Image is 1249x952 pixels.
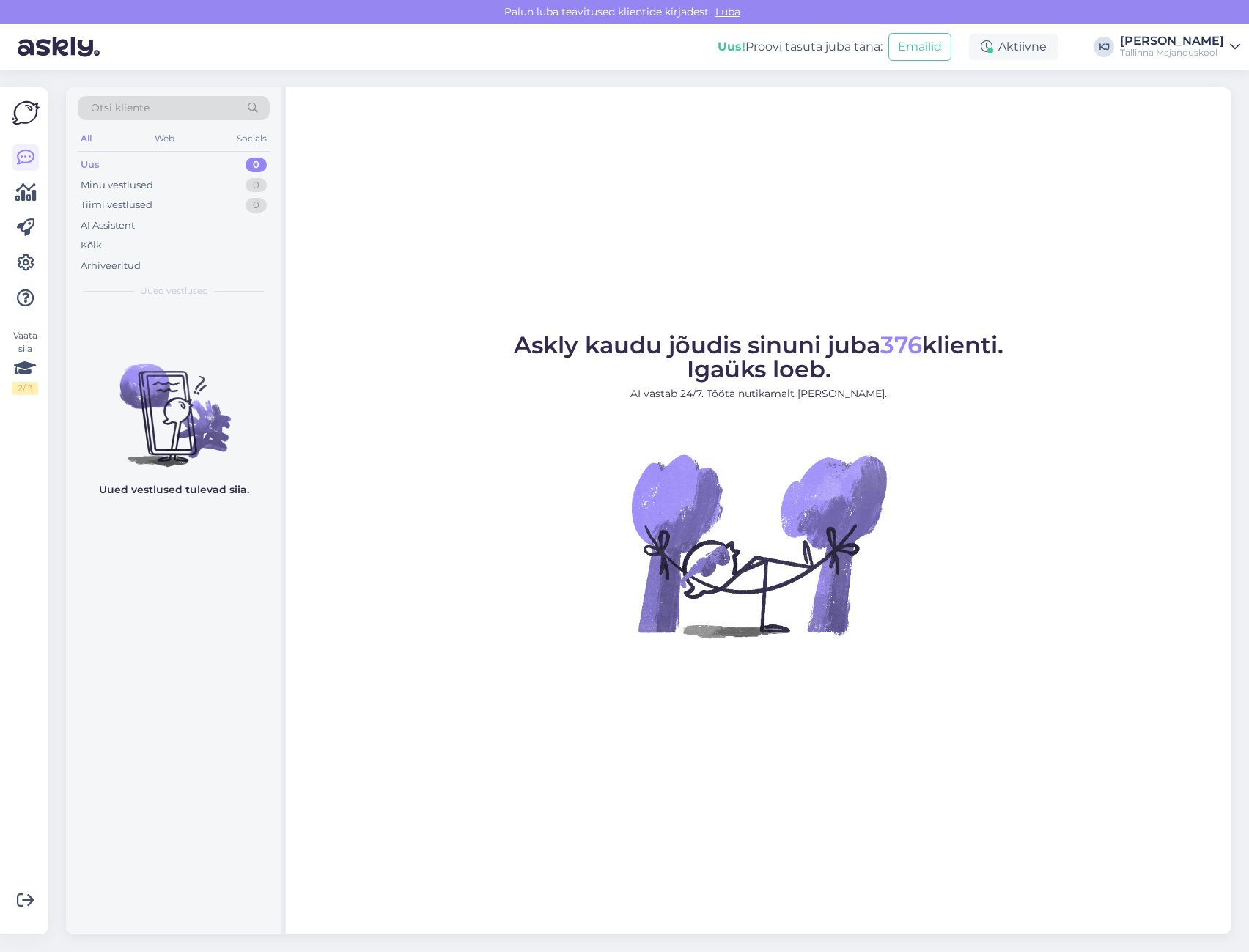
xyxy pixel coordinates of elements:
[81,218,135,233] div: AI Assistent
[514,386,1003,402] p: AI vastab 24/7. Tööta nutikamalt [PERSON_NAME].
[81,178,153,193] div: Minu vestlused
[711,5,745,18] span: Luba
[81,238,102,253] div: Kõik
[718,40,745,53] b: Uus!
[12,329,38,395] div: Vaata siia
[718,38,883,56] div: Proovi tasuta juba täna:
[627,413,891,677] img: No Chat active
[246,198,267,213] div: 0
[81,158,100,172] div: Uus
[12,382,38,395] div: 2 / 3
[246,178,267,193] div: 0
[78,129,95,148] div: All
[140,284,208,298] span: Uued vestlused
[81,198,152,213] div: Tiimi vestlused
[99,482,249,498] p: Uued vestlused tulevad siia.
[969,34,1058,60] div: Aktiivne
[234,129,270,148] div: Socials
[91,100,150,116] span: Otsi kliente
[1094,37,1114,57] div: KJ
[81,259,141,273] div: Arhiveeritud
[1120,35,1224,47] div: [PERSON_NAME]
[1120,35,1240,59] a: [PERSON_NAME]Tallinna Majanduskool
[66,337,281,469] img: No chats
[514,331,1003,383] span: Askly kaudu jõudis sinuni juba klienti. Igaüks loeb.
[152,129,177,148] div: Web
[880,331,922,359] span: 376
[12,99,40,127] img: Askly Logo
[246,158,267,172] div: 0
[1120,47,1224,59] div: Tallinna Majanduskool
[888,33,951,61] button: Emailid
